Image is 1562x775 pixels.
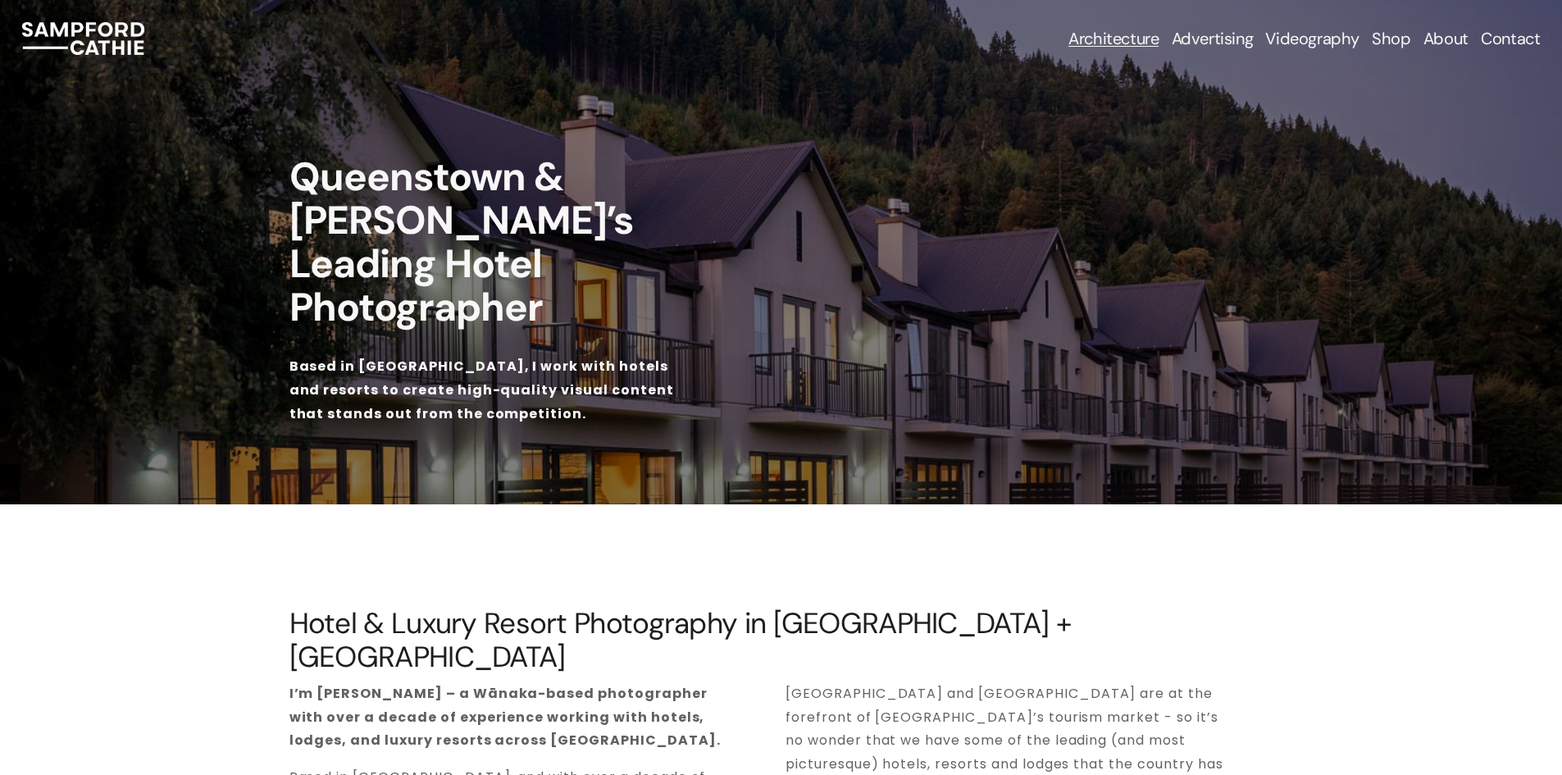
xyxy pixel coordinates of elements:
span: Architecture [1068,29,1159,48]
strong: I’m [PERSON_NAME] – a Wānaka-based photographer with over a decade of experience working with hot... [289,684,721,750]
img: Sampford Cathie Photo + Video [22,22,144,55]
a: folder dropdown [1172,27,1254,50]
h2: Hotel & Luxury Resort Photography in [GEOGRAPHIC_DATA] + [GEOGRAPHIC_DATA] [289,607,1273,672]
span: Advertising [1172,29,1254,48]
a: Contact [1481,27,1540,50]
a: Videography [1265,27,1359,50]
a: folder dropdown [1068,27,1159,50]
a: Shop [1372,27,1410,50]
strong: Based in [GEOGRAPHIC_DATA], I work with hotels and resorts to create high-quality visual content ... [289,357,677,423]
a: About [1423,27,1469,50]
strong: Queenstown & [PERSON_NAME]’s Leading Hotel Photographer [289,151,643,333]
